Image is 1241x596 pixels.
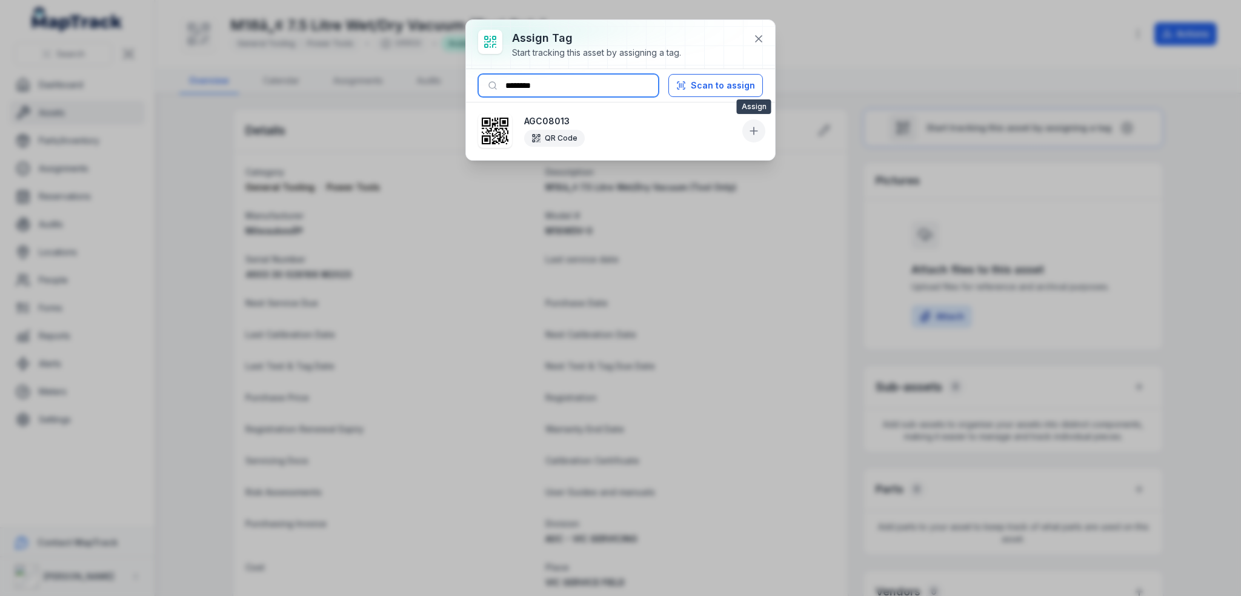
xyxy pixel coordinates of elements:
h3: Assign tag [512,30,681,47]
button: Scan to assign [668,74,763,97]
div: Start tracking this asset by assigning a tag. [512,47,681,59]
span: Assign [737,99,771,114]
strong: AGC08013 [524,115,737,127]
div: QR Code [524,130,585,147]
